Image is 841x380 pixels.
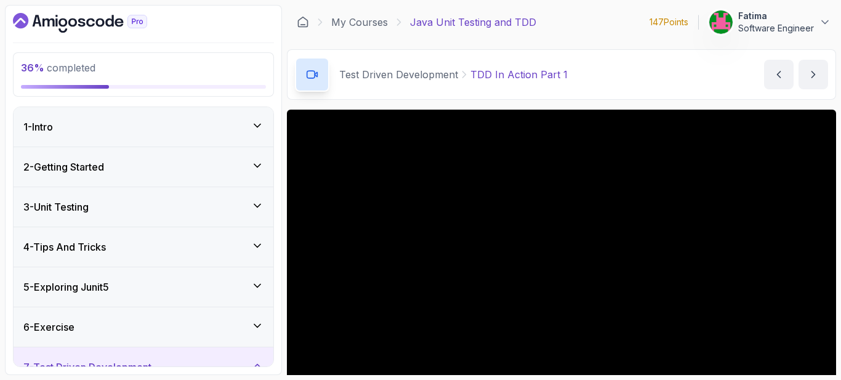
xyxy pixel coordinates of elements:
button: 2-Getting Started [14,147,273,187]
p: 147 Points [650,16,688,28]
p: TDD In Action Part 1 [470,67,568,82]
button: previous content [764,60,794,89]
a: Dashboard [13,13,175,33]
p: Test Driven Development [339,67,458,82]
button: 1-Intro [14,107,273,147]
button: 4-Tips And Tricks [14,227,273,267]
p: Software Engineer [738,22,814,34]
button: 5-Exploring Junit5 [14,267,273,307]
h3: 2 - Getting Started [23,160,104,174]
h3: 7 - Test Driven Development [23,360,151,374]
button: next content [799,60,828,89]
p: Java Unit Testing and TDD [410,15,536,30]
h3: 4 - Tips And Tricks [23,240,106,254]
img: user profile image [709,10,733,34]
span: 36 % [21,62,44,74]
button: 3-Unit Testing [14,187,273,227]
h3: 6 - Exercise [23,320,74,334]
a: My Courses [331,15,388,30]
p: Fatima [738,10,814,22]
span: completed [21,62,95,74]
button: user profile imageFatimaSoftware Engineer [709,10,831,34]
h3: 1 - Intro [23,119,53,134]
h3: 3 - Unit Testing [23,200,89,214]
h3: 5 - Exploring Junit5 [23,280,109,294]
a: Dashboard [297,16,309,28]
button: 6-Exercise [14,307,273,347]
